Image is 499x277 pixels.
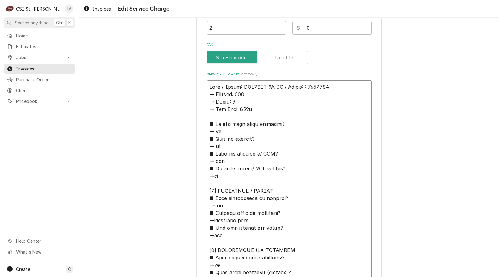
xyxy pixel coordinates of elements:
div: Tax [207,42,372,64]
a: Clients [4,85,75,96]
span: Create [16,266,30,272]
span: C [68,266,71,272]
label: Tax [207,42,372,47]
div: C [6,4,14,13]
div: [object Object] [292,13,372,35]
div: [object Object] [207,13,286,35]
span: Pricebook [16,98,63,104]
span: Invoices [16,66,72,72]
a: Go to Jobs [4,52,75,62]
a: Go to Help Center [4,236,75,246]
span: Help Center [16,238,71,244]
span: Clients [16,87,72,94]
a: Home [4,31,75,41]
div: $ [292,21,304,35]
a: Purchase Orders [4,75,75,85]
span: Estimates [16,43,72,50]
div: Lisa Vestal's Avatar [65,4,73,13]
span: Edit Service Charge [116,5,170,13]
div: CSI St. Louis's Avatar [6,4,14,13]
a: Invoices [4,64,75,74]
span: Home [16,32,72,39]
span: Jobs [16,54,63,61]
span: Search anything [15,19,49,26]
span: Ctrl [56,19,64,26]
span: ( optional ) [240,73,258,76]
span: Invoices [93,6,111,12]
div: LV [65,4,73,13]
a: Invoices [81,4,113,14]
span: Purchase Orders [16,76,72,83]
a: Go to What's New [4,247,75,257]
label: Service Summary [207,72,372,77]
button: Search anythingCtrlK [4,17,75,28]
span: What's New [16,249,71,255]
a: Go to Pricebook [4,96,75,106]
span: K [68,19,71,26]
a: Estimates [4,41,75,52]
div: CSI St. [PERSON_NAME] [16,6,61,12]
